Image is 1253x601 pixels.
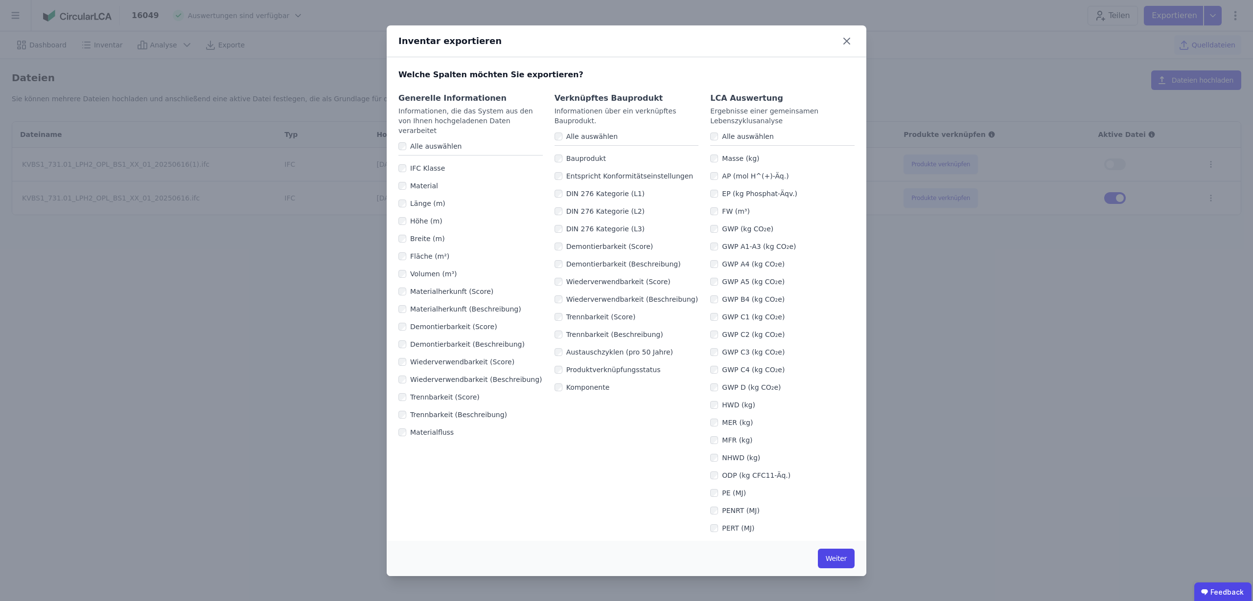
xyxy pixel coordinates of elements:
label: Materialherkunft (Beschreibung) [406,304,521,314]
label: Masse (kg) [718,154,759,163]
label: DIN 276 Kategorie (L1) [562,189,645,199]
div: Welche Spalten möchten Sie exportieren? [387,57,866,81]
label: PE (MJ) [718,488,746,498]
label: Fläche (m²) [406,251,449,261]
label: Austauschzyklen (pro 50 Jahre) [562,347,673,357]
label: Demontierbarkeit (Beschreibung) [406,339,525,349]
label: HWD (kg) [718,400,755,410]
div: Informationen über ein verknüpftes Bauprodukt. [555,106,699,126]
label: Trennbarkeit (Score) [406,392,480,402]
label: Demontierbarkeit (Beschreibung) [562,259,681,269]
label: GWP C1 (kg CO₂e) [718,312,785,322]
label: Trennbarkeit (Beschreibung) [406,410,507,420]
label: Bauprodukt [562,154,606,163]
label: Demontierbarkeit (Score) [562,242,653,251]
label: DIN 276 Kategorie (L2) [562,206,645,216]
label: Produktverknüpfungsstatus [562,365,661,375]
label: GWP D (kg CO₂e) [718,382,781,392]
div: Inventar exportieren [398,34,502,48]
label: Wiederverwendbarkeit (Score) [406,357,514,367]
label: GWP A5 (kg CO₂e) [718,277,785,287]
label: Trennbarkeit (Score) [562,312,636,322]
label: IFC Klasse [406,163,445,173]
label: AP (mol H^(+)-Äq.) [718,171,789,181]
label: GWP C3 (kg CO₂e) [718,347,785,357]
label: Wiederverwendbarkeit (Beschreibung) [406,375,542,384]
label: GWP (kg CO₂e) [718,224,773,234]
div: Ergebnisse einer gemeinsamen Lebenszyklusanalyse [710,106,855,126]
label: MFR (kg) [718,435,752,445]
div: Generelle Informationen [398,92,543,104]
label: Entspricht Konformitätseinstellungen [562,171,694,181]
label: FW (m³) [718,206,750,216]
label: Material [406,181,438,191]
label: Höhe (m) [406,216,442,226]
label: EP (kg Phosphat-Äqv.) [718,189,797,199]
div: Verknüpftes Bauprodukt [555,92,699,104]
div: LCA Auswertung [710,92,855,104]
label: Demontierbarkeit (Score) [406,322,497,332]
label: PENRT (MJ) [718,506,760,515]
div: Informationen, die das System aus den von Ihnen hochgeladenen Daten verarbeitet [398,106,543,135]
label: GWP B4 (kg CO₂e) [718,294,785,304]
label: DIN 276 Kategorie (L3) [562,224,645,234]
label: PERT (MJ) [718,523,754,533]
label: MER (kg) [718,418,753,427]
label: NHWD (kg) [718,453,760,463]
label: GWP C4 (kg CO₂e) [718,365,785,375]
label: Trennbarkeit (Beschreibung) [562,330,663,339]
label: GWP A1-A3 (kg CO₂e) [718,242,796,251]
label: Alle auswählen [406,141,462,151]
label: Komponente [562,382,610,392]
label: Wiederverwendbarkeit (Beschreibung) [562,294,698,304]
button: Weiter [818,549,855,568]
label: Materialherkunft (Score) [406,287,493,296]
label: Volumen (m³) [406,269,457,279]
label: Alle auswählen [718,132,773,141]
label: Wiederverwendbarkeit (Score) [562,277,671,287]
label: Breite (m) [406,234,445,244]
label: Alle auswählen [562,132,618,141]
label: ODP (kg CFC11-Äq.) [718,470,790,480]
label: GWP C2 (kg CO₂e) [718,330,785,339]
label: GWP A4 (kg CO₂e) [718,259,785,269]
label: Materialfluss [406,427,454,437]
label: Länge (m) [406,199,445,208]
